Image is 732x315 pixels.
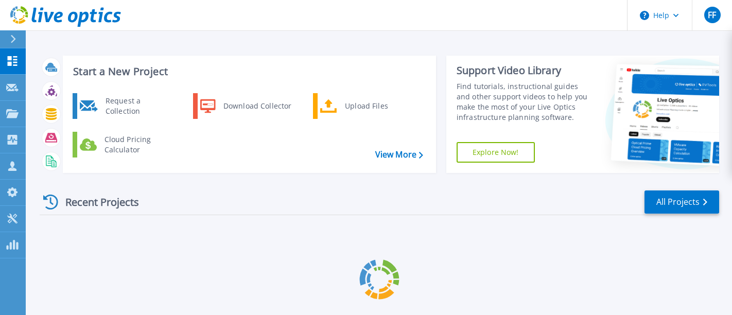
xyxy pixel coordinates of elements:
div: Request a Collection [100,96,176,116]
a: Explore Now! [457,142,535,163]
h3: Start a New Project [73,66,423,77]
a: All Projects [644,190,719,214]
a: Download Collector [193,93,299,119]
div: Upload Files [340,96,416,116]
div: Cloud Pricing Calculator [99,134,176,155]
div: Download Collector [218,96,296,116]
div: Support Video Library [457,64,593,77]
a: Upload Files [313,93,419,119]
a: Cloud Pricing Calculator [73,132,178,157]
a: Request a Collection [73,93,178,119]
a: View More [375,150,423,160]
div: Find tutorials, instructional guides and other support videos to help you make the most of your L... [457,81,593,122]
span: FF [708,11,716,19]
div: Recent Projects [40,189,153,215]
